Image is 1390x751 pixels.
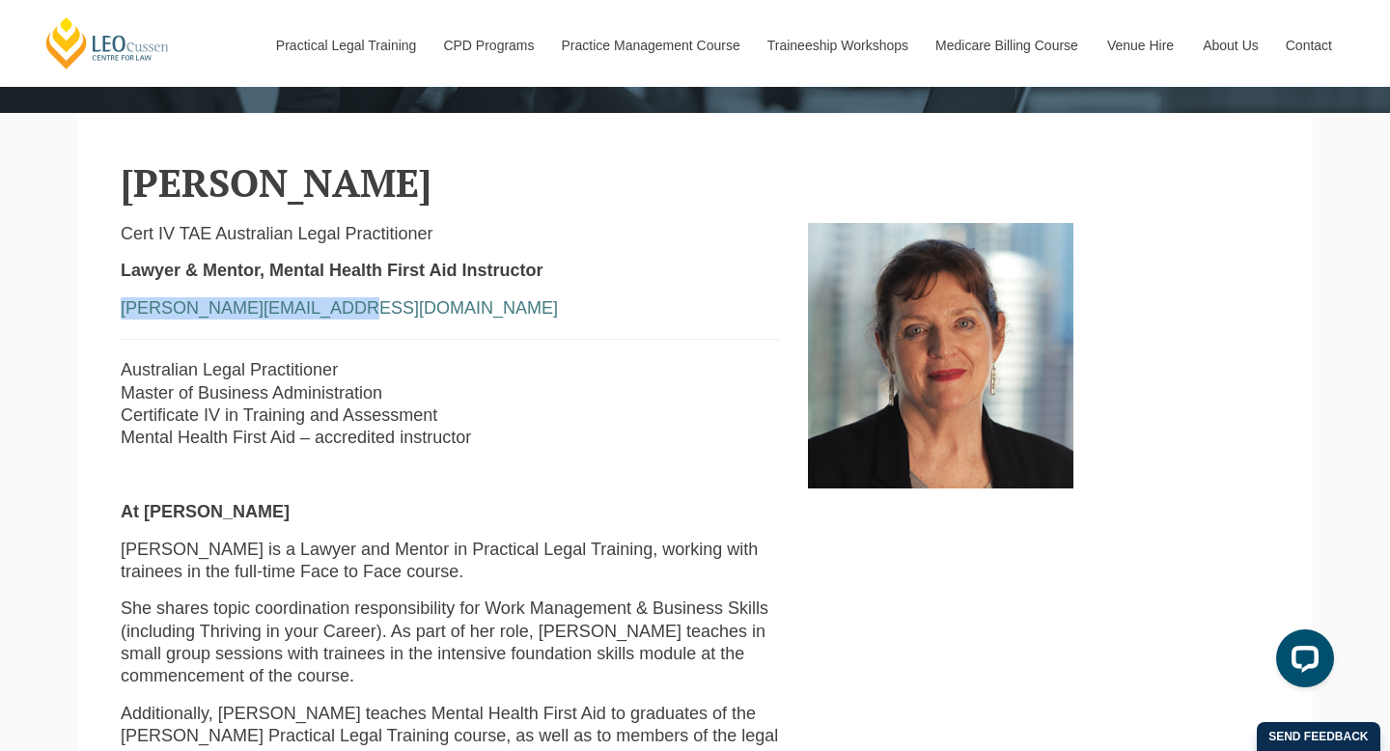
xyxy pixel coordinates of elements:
a: [PERSON_NAME] Centre for Law [43,15,172,70]
img: Claire Humble [808,223,1073,488]
a: Practical Legal Training [262,4,430,87]
strong: At [PERSON_NAME] [121,502,290,521]
strong: Lawyer & Mentor, Mental Health First Aid Instructor [121,261,542,280]
p: Australian Legal Practitioner Master of Business Administration Certificate IV in Training and As... [121,359,779,450]
a: CPD Programs [429,4,546,87]
a: Contact [1271,4,1347,87]
a: Venue Hire [1093,4,1188,87]
a: [PERSON_NAME][EMAIL_ADDRESS][DOMAIN_NAME] [121,298,558,318]
a: About Us [1188,4,1271,87]
a: Medicare Billing Course [921,4,1093,87]
h2: [PERSON_NAME] [121,161,1269,204]
p: Cert IV TAE Australian Legal Practitioner [121,223,779,245]
iframe: LiveChat chat widget [1261,622,1342,703]
p: She shares topic coordination responsibility for Work Management & Business Skills (including Thr... [121,598,779,688]
p: [PERSON_NAME] is a Lawyer and Mentor in Practical Legal Training, working with trainees in the fu... [121,539,779,584]
a: Practice Management Course [547,4,753,87]
a: Traineeship Workshops [753,4,921,87]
